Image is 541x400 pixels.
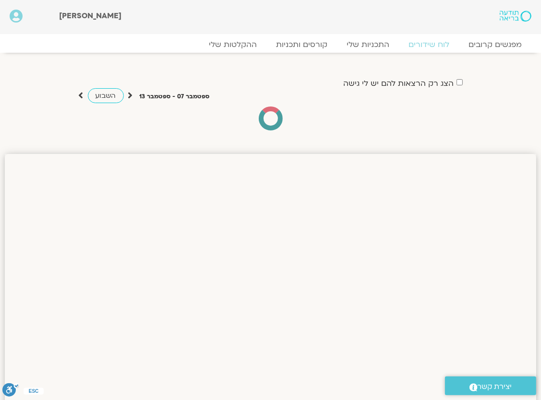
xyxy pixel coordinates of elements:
[459,40,531,49] a: מפגשים קרובים
[88,88,124,103] a: השבוע
[344,79,454,88] label: הצג רק הרצאות להם יש לי גישה
[59,11,121,21] span: [PERSON_NAME]
[140,92,210,102] p: ספטמבר 07 - ספטמבר 13
[96,91,116,100] span: השבוע
[199,40,266,49] a: ההקלטות שלי
[337,40,399,49] a: התכניות שלי
[266,40,337,49] a: קורסים ותכניות
[478,380,512,393] span: יצירת קשר
[445,376,536,395] a: יצירת קשר
[10,40,531,49] nav: Menu
[399,40,459,49] a: לוח שידורים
